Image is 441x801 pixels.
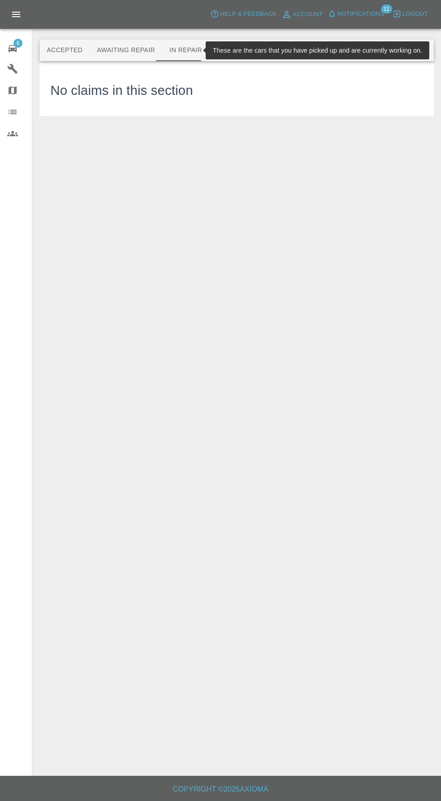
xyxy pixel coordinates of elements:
[7,783,434,796] h6: Copyright © 2025 Axioma
[381,4,392,13] span: 11
[40,40,90,61] button: Accepted
[390,7,430,21] button: Logout
[337,9,384,19] span: Notifications
[5,4,27,25] button: Open drawer
[90,40,162,61] button: Awaiting Repair
[162,40,210,61] button: In Repair
[209,40,257,61] button: Repaired
[293,9,323,20] span: Account
[257,40,297,61] button: Paid
[208,7,279,21] button: Help & Feedback
[279,7,325,22] a: Account
[325,7,387,21] button: Notifications
[402,9,428,19] span: Logout
[13,39,22,48] span: 6
[50,81,193,101] h3: No claims in this section
[220,9,276,19] span: Help & Feedback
